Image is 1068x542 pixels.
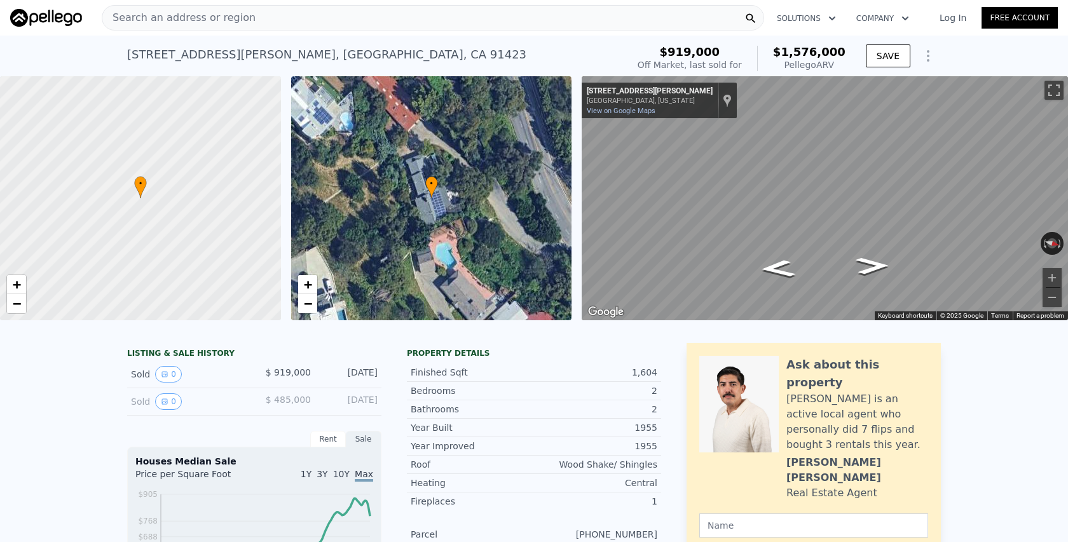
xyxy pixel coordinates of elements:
[411,477,534,489] div: Heating
[1017,312,1064,319] a: Report a problem
[786,485,877,501] div: Real Estate Agent
[134,178,147,189] span: •
[1043,268,1062,287] button: Zoom in
[346,431,381,447] div: Sale
[355,469,373,482] span: Max
[407,348,661,358] div: Property details
[127,348,381,361] div: LISTING & SALE HISTORY
[982,7,1058,29] a: Free Account
[7,294,26,313] a: Zoom out
[138,490,158,499] tspan: $905
[317,469,327,479] span: 3Y
[585,304,627,320] a: Open this area in Google Maps (opens a new window)
[587,97,713,105] div: [GEOGRAPHIC_DATA], [US_STATE]
[301,469,311,479] span: 1Y
[991,312,1009,319] a: Terms (opens in new tab)
[1041,232,1048,255] button: Rotate counterclockwise
[1044,81,1064,100] button: Toggle fullscreen view
[425,178,438,189] span: •
[1040,236,1065,251] button: Reset the view
[138,517,158,525] tspan: $768
[534,366,657,379] div: 1,604
[940,312,983,319] span: © 2025 Google
[411,458,534,471] div: Roof
[582,76,1068,320] div: Street View
[534,421,657,434] div: 1955
[411,384,534,397] div: Bedrooms
[534,495,657,508] div: 1
[846,7,919,30] button: Company
[786,455,928,485] div: [PERSON_NAME] [PERSON_NAME]
[534,458,657,471] div: Wood Shake/ Shingles
[878,311,933,320] button: Keyboard shortcuts
[699,513,928,538] input: Name
[155,393,182,410] button: View historical data
[773,45,845,58] span: $1,576,000
[135,468,254,488] div: Price per Square Foot
[266,367,311,377] span: $ 919,000
[534,440,657,452] div: 1955
[582,76,1068,320] div: Map
[1057,232,1064,255] button: Rotate clockwise
[310,431,346,447] div: Rent
[425,176,438,198] div: •
[411,403,534,416] div: Bathrooms
[10,9,82,27] img: Pellego
[298,275,317,294] a: Zoom in
[534,528,657,541] div: [PHONE_NUMBER]
[321,393,378,410] div: [DATE]
[298,294,317,313] a: Zoom out
[13,295,21,311] span: −
[127,46,526,64] div: [STREET_ADDRESS][PERSON_NAME] , [GEOGRAPHIC_DATA] , CA 91423
[411,366,534,379] div: Finished Sqft
[131,366,244,383] div: Sold
[786,356,928,391] div: Ask about this property
[587,86,713,97] div: [STREET_ADDRESS][PERSON_NAME]
[155,366,182,383] button: View historical data
[303,276,311,292] span: +
[534,384,657,397] div: 2
[534,403,657,416] div: 2
[411,421,534,434] div: Year Built
[266,395,311,405] span: $ 485,000
[138,532,158,541] tspan: $688
[534,477,657,489] div: Central
[744,255,811,281] path: Go South, Beverly Glen Blvd
[723,93,732,107] a: Show location on map
[135,455,373,468] div: Houses Median Sale
[585,304,627,320] img: Google
[13,276,21,292] span: +
[842,253,903,278] path: Go North, Beverly Glen Blvd
[134,176,147,198] div: •
[924,11,982,24] a: Log In
[131,393,244,410] div: Sold
[866,44,910,67] button: SAVE
[660,45,720,58] span: $919,000
[587,107,655,115] a: View on Google Maps
[7,275,26,294] a: Zoom in
[321,366,378,383] div: [DATE]
[411,495,534,508] div: Fireplaces
[102,10,256,25] span: Search an address or region
[773,58,845,71] div: Pellego ARV
[411,440,534,452] div: Year Improved
[303,295,311,311] span: −
[767,7,846,30] button: Solutions
[411,528,534,541] div: Parcel
[638,58,742,71] div: Off Market, last sold for
[1043,288,1062,307] button: Zoom out
[786,391,928,452] div: [PERSON_NAME] is an active local agent who personally did 7 flips and bought 3 rentals this year.
[915,43,941,69] button: Show Options
[333,469,350,479] span: 10Y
